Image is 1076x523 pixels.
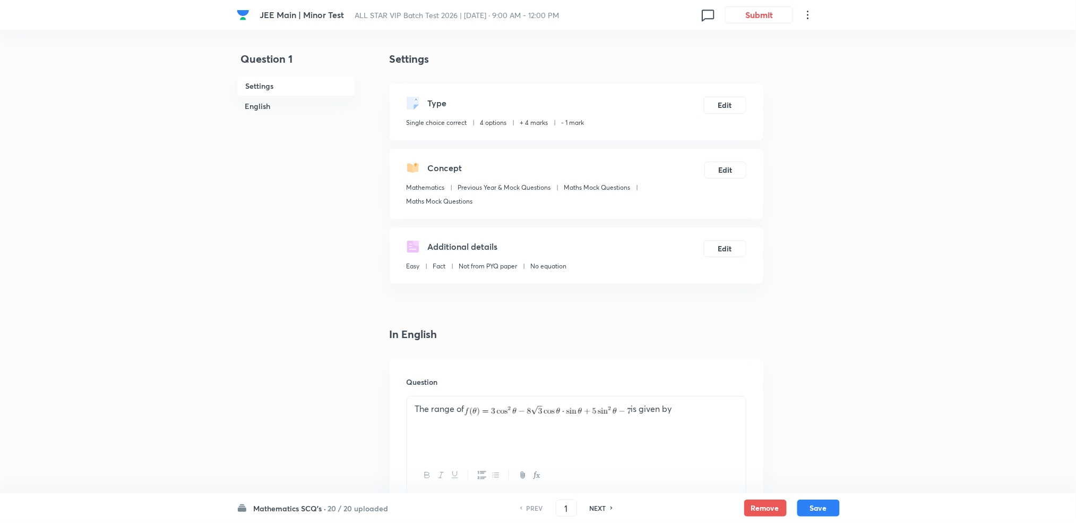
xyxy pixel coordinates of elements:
[433,261,446,271] p: Fact
[237,9,249,21] img: Company Logo
[415,403,738,416] p: The range of is given by
[564,183,631,192] p: Maths Mock Questions
[480,118,507,128] p: 4 options
[407,118,467,128] p: Single choice correct
[407,376,746,387] h6: Question
[725,6,793,23] button: Submit
[590,503,606,513] h6: NEXT
[428,162,462,174] h5: Concept
[531,261,567,271] p: No equation
[744,500,787,517] button: Remove
[407,97,419,109] img: questionType.svg
[390,326,763,342] h4: In English
[407,240,419,253] img: questionDetails.svg
[390,51,763,67] h4: Settings
[428,97,447,109] h5: Type
[260,9,344,20] span: JEE Main | Minor Test
[254,503,326,514] h6: Mathematics SCQ's ·
[407,162,419,174] img: questionConcept.svg
[520,118,548,128] p: + 4 marks
[527,503,543,513] h6: PREV
[237,9,252,21] a: Company Logo
[464,406,631,416] img: f(\theta)=3 \cos ^2 \theta-8 \sqrt{3} \cos \theta \cdot \sin \theta+5 \sin ^2 \theta-7
[458,183,551,192] p: Previous Year & Mock Questions
[797,500,840,517] button: Save
[459,261,518,271] p: Not from PYQ paper
[407,197,473,206] p: Maths Mock Questions
[562,118,584,128] p: - 1 mark
[328,503,389,514] h6: 20 / 20 uploaded
[704,162,746,179] button: Edit
[407,261,420,271] p: Easy
[355,10,559,20] span: ALL STAR VIP Batch Test 2026 | [DATE] · 9:00 AM - 12:00 PM
[407,183,445,192] p: Mathematics
[237,96,356,116] h6: English
[704,240,746,257] button: Edit
[237,51,356,75] h4: Question 1
[237,75,356,96] h6: Settings
[428,240,498,253] h5: Additional details
[704,97,746,114] button: Edit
